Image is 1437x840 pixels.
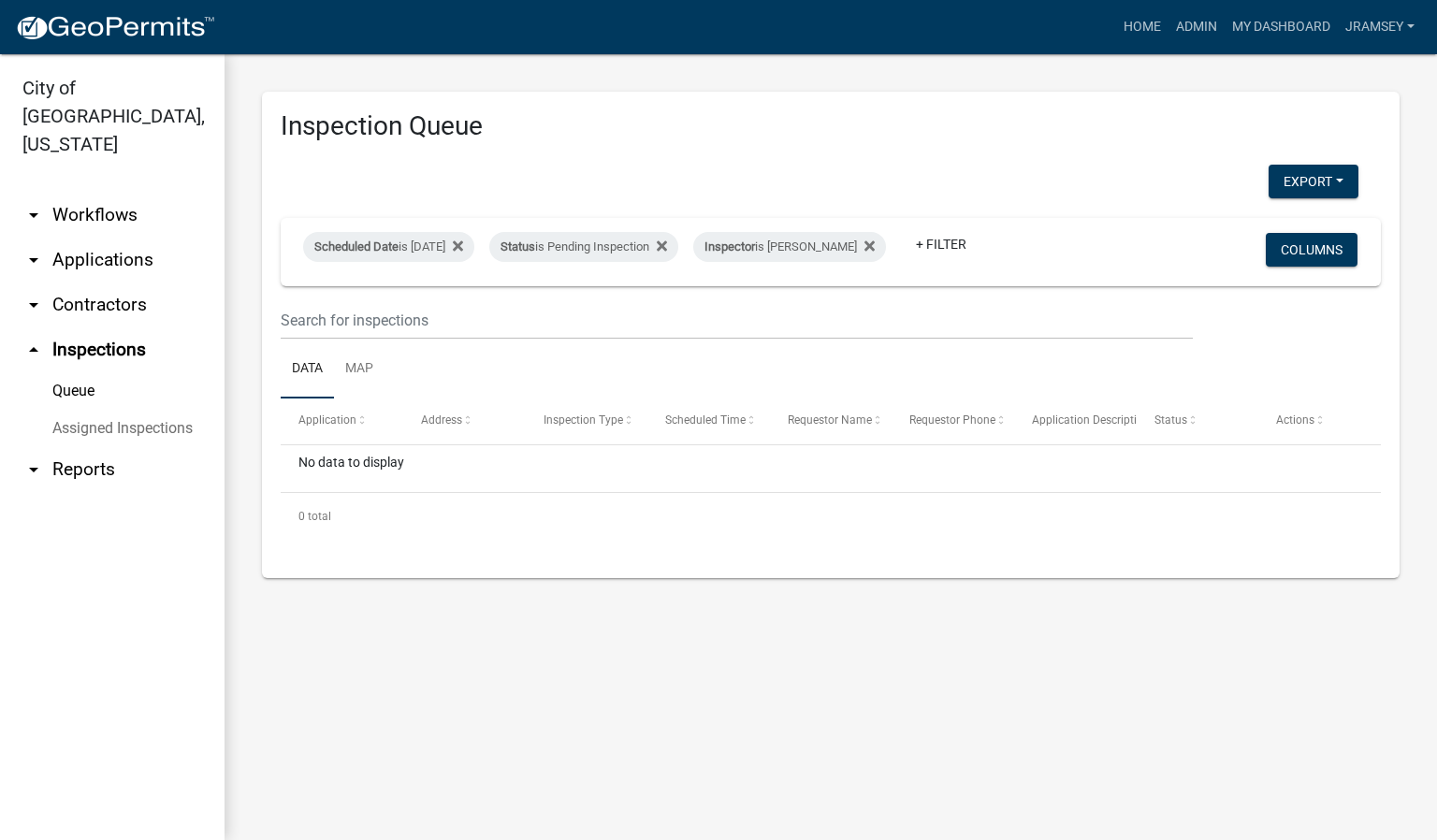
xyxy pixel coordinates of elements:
[22,294,45,316] i: arrow_drop_down
[1032,413,1150,427] span: Application Description
[1116,9,1168,45] a: Home
[281,301,1193,340] input: Search for inspections
[403,398,526,443] datatable-header-cell: Address
[303,232,474,262] div: is [DATE]
[281,398,403,443] datatable-header-cell: Application
[1269,165,1358,198] button: Export
[1338,9,1422,45] a: jramsey
[901,227,981,261] a: + Filter
[1168,9,1225,45] a: Admin
[693,232,886,262] div: is [PERSON_NAME]
[281,493,1381,540] div: 0 total
[788,413,872,427] span: Requestor Name
[1266,233,1357,267] button: Columns
[22,249,45,271] i: arrow_drop_down
[22,339,45,361] i: arrow_drop_up
[281,340,334,399] a: Data
[647,398,770,443] datatable-header-cell: Scheduled Time
[281,110,1381,142] h3: Inspection Queue
[1225,9,1338,45] a: My Dashboard
[909,413,995,427] span: Requestor Phone
[525,398,647,443] datatable-header-cell: Inspection Type
[489,232,678,262] div: is Pending Inspection
[1276,413,1314,427] span: Actions
[544,413,623,427] span: Inspection Type
[1137,398,1259,443] datatable-header-cell: Status
[281,445,1381,492] div: No data to display
[665,413,746,427] span: Scheduled Time
[770,398,893,443] datatable-header-cell: Requestor Name
[22,204,45,226] i: arrow_drop_down
[892,398,1014,443] datatable-header-cell: Requestor Phone
[298,413,356,427] span: Application
[1014,398,1137,443] datatable-header-cell: Application Description
[314,239,399,253] span: Scheduled Date
[704,239,755,253] span: Inspector
[1154,413,1187,427] span: Status
[334,340,385,399] a: Map
[22,458,45,481] i: arrow_drop_down
[421,413,462,427] span: Address
[501,239,535,253] span: Status
[1258,398,1381,443] datatable-header-cell: Actions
